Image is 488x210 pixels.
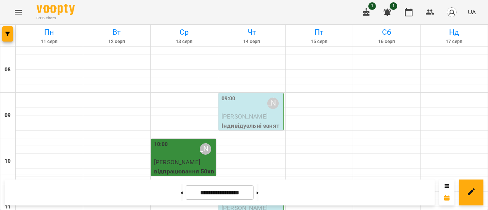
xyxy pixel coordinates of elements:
span: [PERSON_NAME] [222,113,268,120]
p: відпрацювання 50хв [154,167,214,176]
h6: Нд [422,26,486,38]
button: Menu [9,3,27,21]
div: Божена Журавська [200,143,211,155]
h6: Ср [152,26,217,38]
span: 1 [390,2,397,10]
h6: Пн [17,26,82,38]
img: Voopty Logo [37,4,75,15]
img: avatar_s.png [446,7,457,18]
button: UA [465,5,479,19]
p: Індивідуальні заняття 50хв [222,121,282,139]
h6: 16 серп [354,38,419,45]
h6: Сб [354,26,419,38]
label: 09:00 [222,95,236,103]
h6: 12 серп [84,38,149,45]
h6: 15 серп [287,38,352,45]
span: 1 [368,2,376,10]
h6: Пт [287,26,352,38]
h6: 10 [5,157,11,165]
h6: 14 серп [219,38,284,45]
span: For Business [37,16,75,21]
h6: 08 [5,66,11,74]
span: [PERSON_NAME] [154,159,200,166]
h6: 17 серп [422,38,486,45]
div: Божена Журавська [267,98,279,109]
h6: Вт [84,26,149,38]
h6: Чт [219,26,284,38]
h6: 09 [5,111,11,120]
label: 10:00 [154,140,168,149]
h6: 13 серп [152,38,217,45]
span: UA [468,8,476,16]
h6: 11 серп [17,38,82,45]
